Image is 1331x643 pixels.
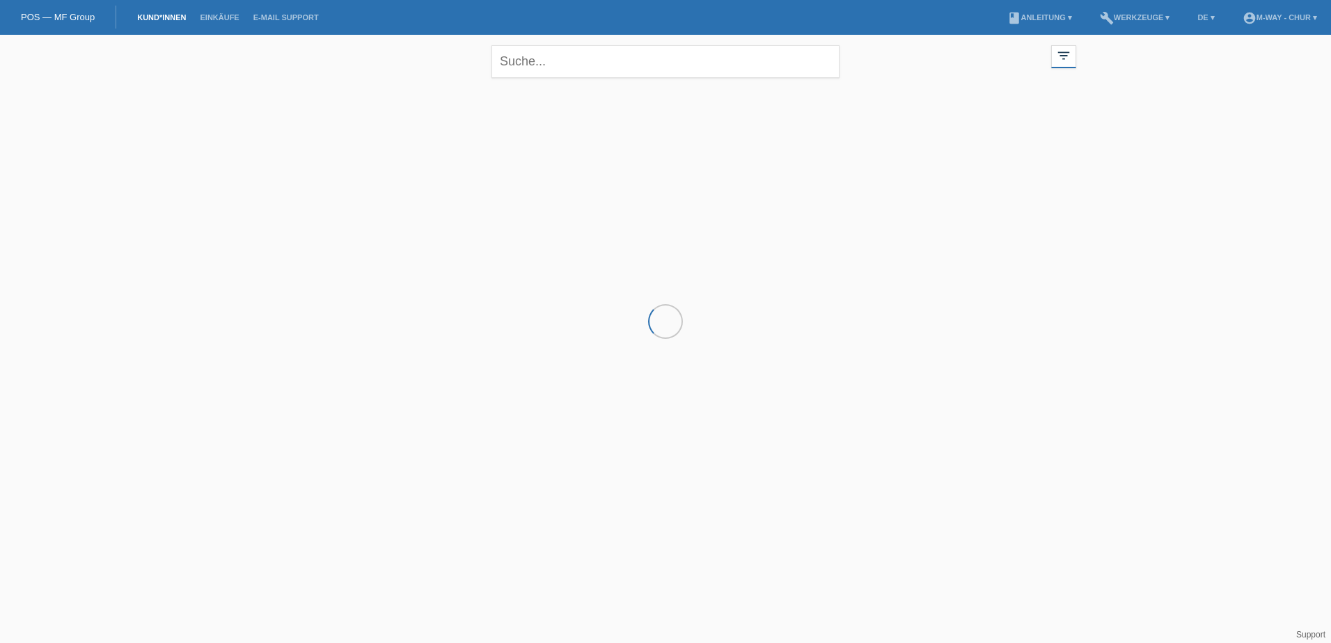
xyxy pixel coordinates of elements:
a: Support [1296,630,1325,640]
a: buildWerkzeuge ▾ [1093,13,1177,22]
a: bookAnleitung ▾ [1000,13,1079,22]
input: Suche... [491,45,840,78]
i: book [1007,11,1021,25]
a: Einkäufe [193,13,246,22]
i: build [1100,11,1114,25]
a: account_circlem-way - Chur ▾ [1236,13,1324,22]
a: POS — MF Group [21,12,95,22]
a: Kund*innen [130,13,193,22]
i: filter_list [1056,48,1071,63]
a: DE ▾ [1190,13,1221,22]
a: E-Mail Support [246,13,326,22]
i: account_circle [1243,11,1257,25]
